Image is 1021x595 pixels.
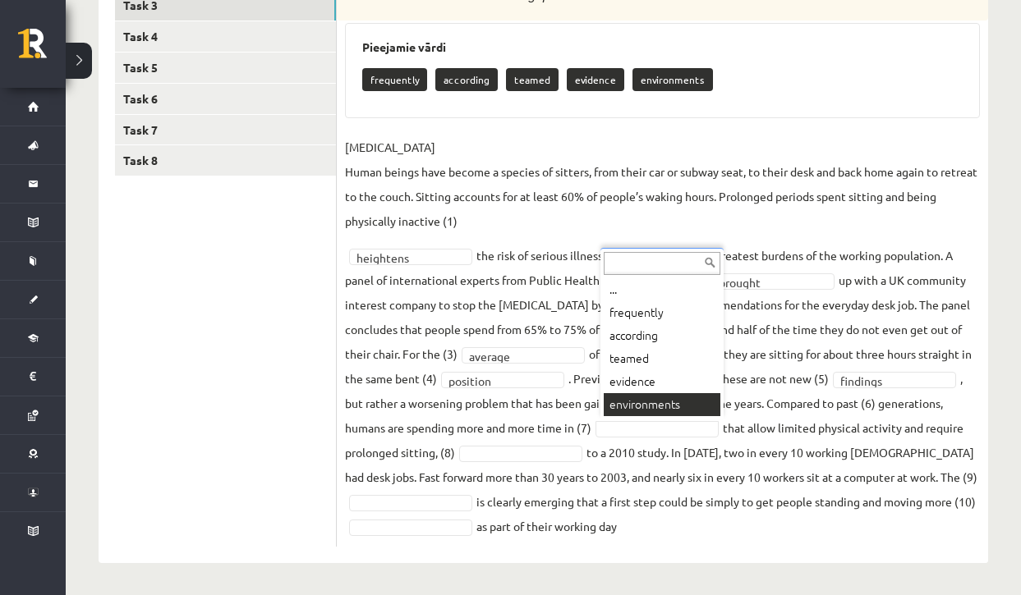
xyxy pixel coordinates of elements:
div: environments [604,393,720,416]
div: according [604,324,720,347]
div: ... [604,278,720,301]
div: teamed [604,347,720,370]
div: evidence [604,370,720,393]
div: frequently [604,301,720,324]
